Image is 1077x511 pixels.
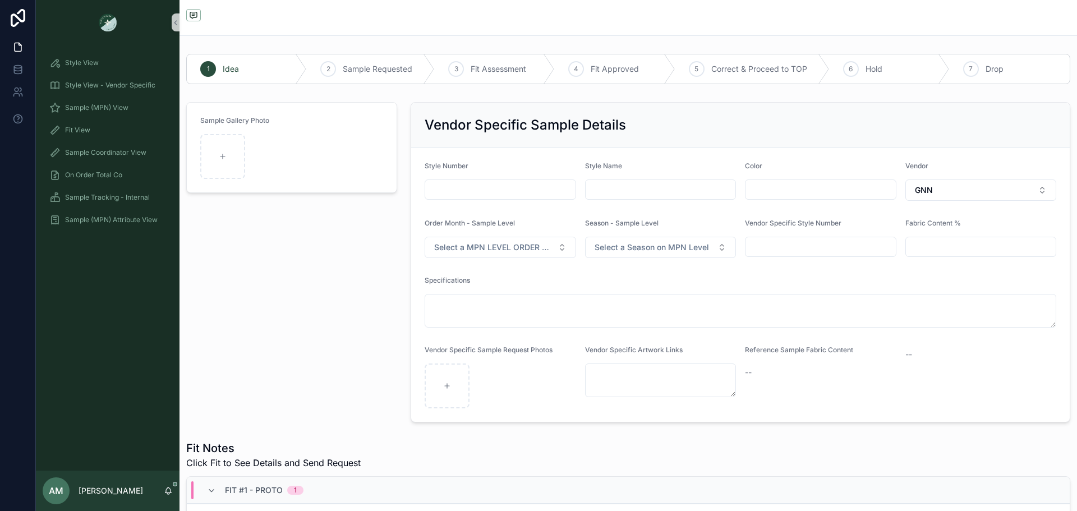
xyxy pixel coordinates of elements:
span: Fit Approved [591,63,639,75]
span: Sample Gallery Photo [200,116,269,125]
span: Color [745,162,762,170]
span: 2 [326,65,330,73]
button: Select Button [585,237,737,258]
a: Sample Tracking - Internal [43,187,173,208]
span: GNN [915,185,933,196]
p: [PERSON_NAME] [79,485,143,496]
a: Style View - Vendor Specific [43,75,173,95]
span: Vendor [905,162,928,170]
h2: Vendor Specific Sample Details [425,116,626,134]
span: Style View [65,58,99,67]
a: On Order Total Co [43,165,173,185]
span: -- [745,367,752,378]
div: scrollable content [36,45,179,245]
h1: Fit Notes [186,440,361,456]
a: Sample (MPN) Attribute View [43,210,173,230]
span: Vendor Specific Artwork Links [585,346,683,354]
span: 7 [969,65,973,73]
a: Sample Coordinator View [43,142,173,163]
span: AM [49,484,63,498]
span: Sample Tracking - Internal [65,193,150,202]
span: Fit View [65,126,90,135]
span: Order Month - Sample Level [425,219,515,227]
span: Sample (MPN) Attribute View [65,215,158,224]
a: Fit View [43,120,173,140]
span: Sample (MPN) View [65,103,128,112]
div: 1 [294,486,297,495]
button: Select Button [425,237,576,258]
span: -- [905,349,912,360]
span: 1 [207,65,210,73]
span: Drop [986,63,1004,75]
span: Reference Sample Fabric Content [745,346,853,354]
span: Idea [223,63,239,75]
span: Style View - Vendor Specific [65,81,155,90]
span: Fabric Content % [905,219,961,227]
span: 4 [574,65,578,73]
span: Hold [866,63,882,75]
span: Specifications [425,276,470,284]
a: Sample (MPN) View [43,98,173,118]
span: Season - Sample Level [585,219,659,227]
span: Vendor Specific Style Number [745,219,841,227]
span: Style Number [425,162,468,170]
a: Style View [43,53,173,73]
button: Select Button [905,179,1057,201]
span: Vendor Specific Sample Request Photos [425,346,553,354]
span: Style Name [585,162,622,170]
span: Fit Assessment [471,63,526,75]
span: Select a Season on MPN Level [595,242,709,253]
span: Select a MPN LEVEL ORDER MONTH [434,242,553,253]
span: Click Fit to See Details and Send Request [186,456,361,469]
span: Fit #1 - Proto [225,485,283,496]
span: 6 [849,65,853,73]
span: On Order Total Co [65,171,122,179]
span: Sample Requested [343,63,412,75]
img: App logo [99,13,117,31]
span: Sample Coordinator View [65,148,146,157]
span: 5 [694,65,698,73]
span: Correct & Proceed to TOP [711,63,807,75]
span: 3 [454,65,458,73]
